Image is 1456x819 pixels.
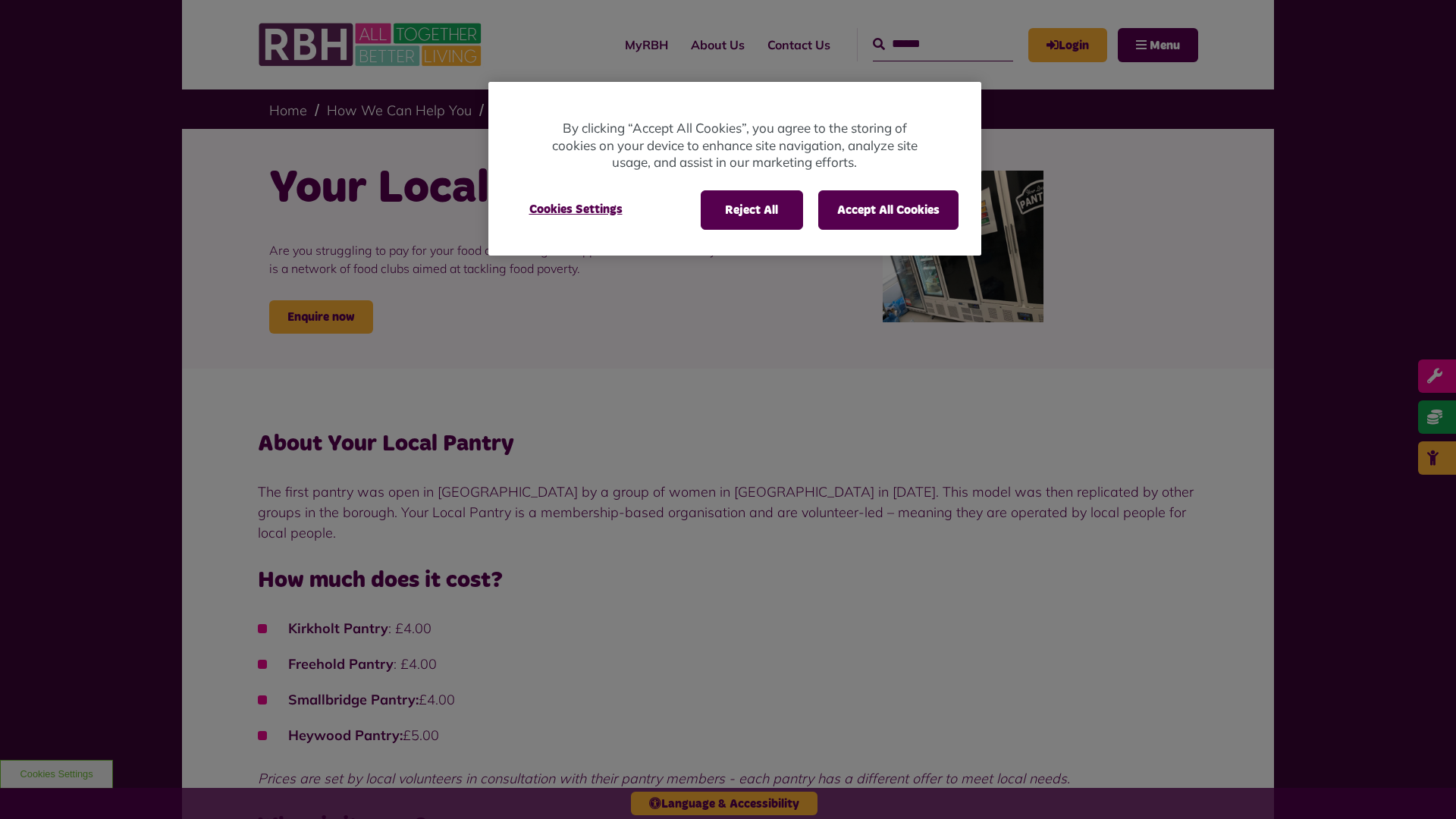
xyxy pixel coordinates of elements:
button: Accept All Cookies [818,190,959,230]
p: By clicking “Accept All Cookies”, you agree to the storing of cookies on your device to enhance s... [549,120,921,171]
div: Privacy [488,82,981,256]
button: Reject All [701,190,803,230]
div: Cookie banner [488,82,981,256]
button: Cookies Settings [511,190,641,228]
